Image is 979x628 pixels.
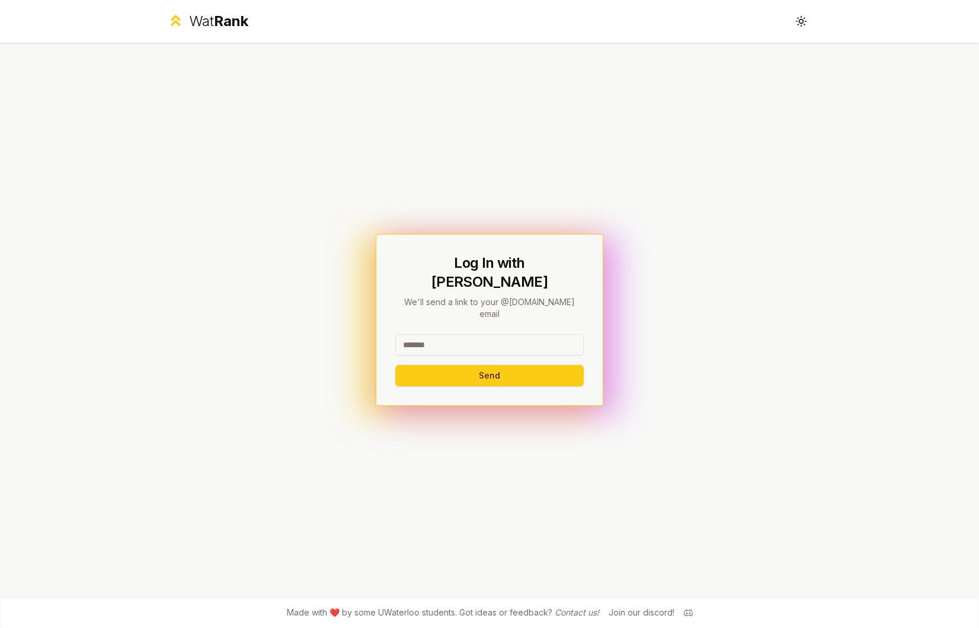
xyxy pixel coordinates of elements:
p: We'll send a link to your @[DOMAIN_NAME] email [395,296,584,320]
a: Contact us! [555,607,599,617]
a: WatRank [167,12,248,31]
span: Made with ❤️ by some UWaterloo students. Got ideas or feedback? [287,607,599,619]
div: Wat [189,12,248,31]
div: Join our discord! [609,607,674,619]
span: Rank [214,12,248,30]
button: Send [395,365,584,386]
h1: Log In with [PERSON_NAME] [395,254,584,291]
